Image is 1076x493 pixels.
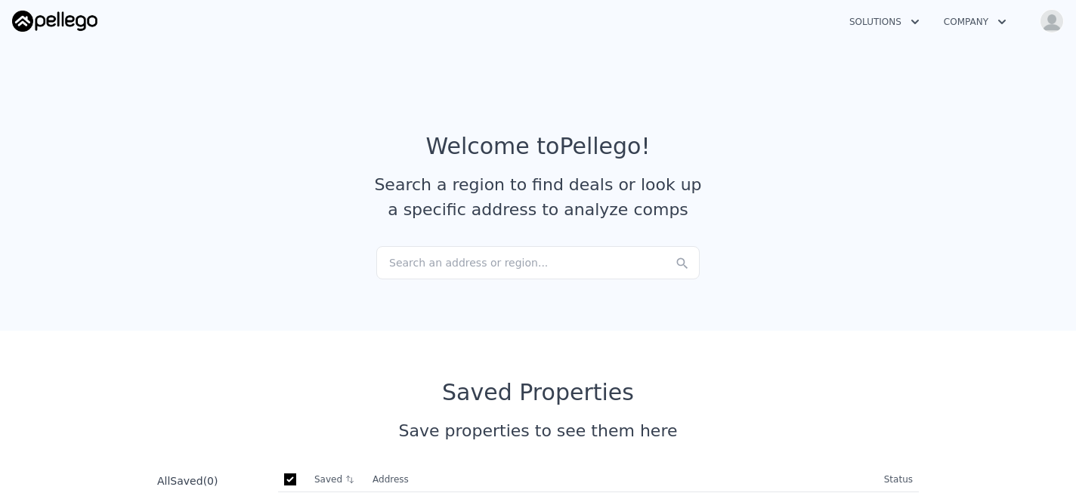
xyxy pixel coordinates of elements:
[308,467,366,491] th: Saved
[837,8,932,35] button: Solutions
[170,475,203,487] span: Saved
[376,246,700,279] div: Search an address or region...
[878,467,919,492] th: Status
[157,473,218,488] div: All ( 0 )
[1040,9,1064,33] img: avatar
[366,467,878,492] th: Address
[932,8,1019,35] button: Company
[151,379,925,406] div: Saved Properties
[426,133,651,160] div: Welcome to Pellego !
[151,418,925,443] div: Save properties to see them here
[12,11,97,32] img: Pellego
[369,172,707,222] div: Search a region to find deals or look up a specific address to analyze comps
